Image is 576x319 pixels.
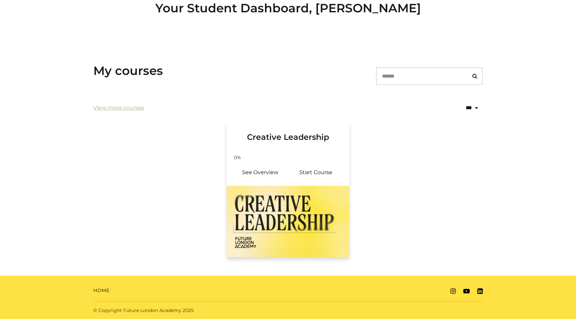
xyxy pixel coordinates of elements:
[288,164,344,180] a: Creative Leadership: Resume Course
[232,164,288,180] a: Creative Leadership: See Overview
[227,122,349,150] a: Creative Leadership
[93,1,483,15] h2: Your Student Dashboard, [PERSON_NAME]
[93,104,144,112] a: View more courses
[93,64,163,78] h3: My courses
[437,99,483,117] select: status
[88,307,288,314] div: © Copyright Future London Academy 2025
[235,122,341,142] h3: Creative Leadership
[93,287,110,294] a: Home
[229,154,245,161] span: 0%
